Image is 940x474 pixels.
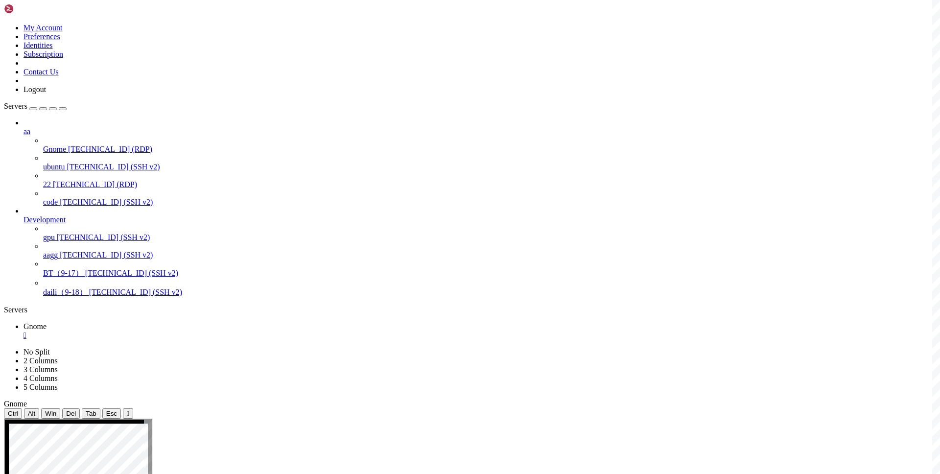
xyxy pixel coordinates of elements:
[43,163,65,171] span: ubuntu
[8,410,18,417] span: Ctrl
[57,233,150,241] span: [TECHNICAL_ID] (SSH v2)
[23,356,58,365] a: 2 Columns
[102,408,121,419] button: Esc
[4,102,27,110] span: Servers
[24,408,40,419] button: Alt
[43,251,58,259] span: aagg
[23,374,58,382] a: 4 Columns
[23,127,30,136] span: aa
[86,410,96,417] span: Tab
[43,145,66,153] span: Gnome
[43,268,936,279] a: BT（9-17） [TECHNICAL_ID] (SSH v2)
[123,408,133,419] button: 
[23,215,66,224] span: Development
[85,269,178,277] span: [TECHNICAL_ID] (SSH v2)
[43,136,936,154] li: Gnome [TECHNICAL_ID] (RDP)
[4,102,67,110] a: Servers
[53,180,137,189] span: [TECHNICAL_ID] (RDP)
[43,189,936,207] li: code [TECHNICAL_ID] (SSH v2)
[4,400,27,408] span: Gnome
[23,118,936,207] li: aa
[23,207,936,298] li: Development
[43,163,936,171] a: ubuntu [TECHNICAL_ID] (SSH v2)
[23,32,60,41] a: Preferences
[23,322,936,340] a: Gnome
[43,287,936,298] a: daili（9-18） [TECHNICAL_ID] (SSH v2)
[62,408,80,419] button: Del
[82,408,100,419] button: Tab
[43,145,936,154] a: Gnome [TECHNICAL_ID] (RDP)
[43,180,51,189] span: 22
[66,410,76,417] span: Del
[23,127,936,136] a: aa
[23,348,50,356] a: No Split
[43,233,55,241] span: gpu
[23,85,46,94] a: Logout
[106,410,117,417] span: Esc
[43,198,58,206] span: code
[23,50,63,58] a: Subscription
[43,171,936,189] li: 22 [TECHNICAL_ID] (RDP)
[60,198,153,206] span: [TECHNICAL_ID] (SSH v2)
[43,279,936,298] li: daili（9-18） [TECHNICAL_ID] (SSH v2)
[43,224,936,242] li: gpu [TECHNICAL_ID] (SSH v2)
[45,410,56,417] span: Win
[23,68,59,76] a: Contact Us
[127,410,129,417] div: 
[43,198,936,207] a: code [TECHNICAL_ID] (SSH v2)
[23,41,53,49] a: Identities
[68,145,152,153] span: [TECHNICAL_ID] (RDP)
[23,322,47,331] span: Gnome
[43,242,936,260] li: aagg [TECHNICAL_ID] (SSH v2)
[23,215,936,224] a: Development
[23,365,58,374] a: 3 Columns
[43,154,936,171] li: ubuntu [TECHNICAL_ID] (SSH v2)
[23,331,936,340] a: 
[23,383,58,391] a: 5 Columns
[43,288,87,296] span: daili（9-18）
[4,408,22,419] button: Ctrl
[89,288,182,296] span: [TECHNICAL_ID] (SSH v2)
[67,163,160,171] span: [TECHNICAL_ID] (SSH v2)
[4,4,60,14] img: Shellngn
[23,24,63,32] a: My Account
[28,410,36,417] span: Alt
[41,408,60,419] button: Win
[60,251,153,259] span: [TECHNICAL_ID] (SSH v2)
[4,306,936,314] div: Servers
[43,251,936,260] a: aagg [TECHNICAL_ID] (SSH v2)
[43,233,936,242] a: gpu [TECHNICAL_ID] (SSH v2)
[43,180,936,189] a: 22 [TECHNICAL_ID] (RDP)
[43,260,936,279] li: BT（9-17） [TECHNICAL_ID] (SSH v2)
[43,269,83,277] span: BT（9-17）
